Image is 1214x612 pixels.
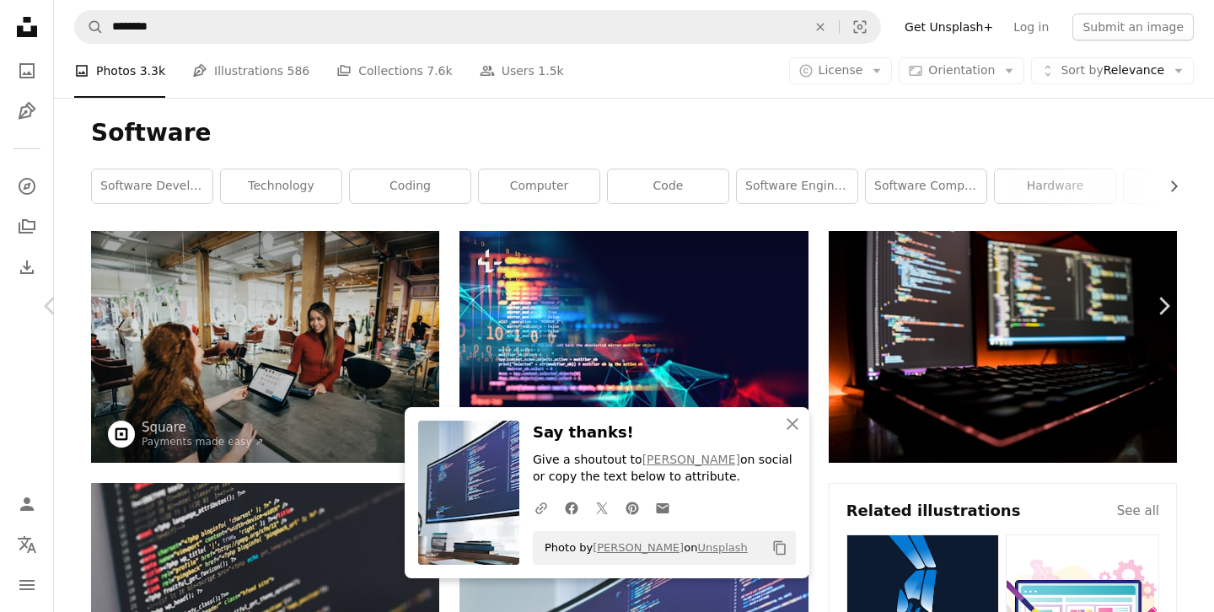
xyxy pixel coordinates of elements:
[459,336,808,351] a: Programming code abstract technology background of software developer and Computer script
[802,11,839,43] button: Clear
[647,491,678,524] a: Share over email
[108,421,135,448] img: Go to Square's profile
[91,592,439,607] a: monitor showing Java programming
[10,210,44,244] a: Collections
[608,169,728,203] a: code
[819,63,863,77] span: License
[459,231,808,455] img: Programming code abstract technology background of software developer and Computer script
[840,11,880,43] button: Visual search
[1031,57,1194,84] button: Sort byRelevance
[10,94,44,128] a: Illustrations
[480,44,564,98] a: Users 1.5k
[91,231,439,463] img: two women near tables
[91,339,439,354] a: two women near tables
[928,63,995,77] span: Orientation
[829,231,1177,463] img: black computer keyboard
[10,169,44,203] a: Explore
[1061,62,1164,79] span: Relevance
[10,54,44,88] a: Photos
[1003,13,1059,40] a: Log in
[1158,169,1177,203] button: scroll list to the right
[142,436,264,448] a: Payments made easy ↗
[765,534,794,562] button: Copy to clipboard
[10,487,44,521] a: Log in / Sign up
[533,421,796,445] h3: Say thanks!
[91,118,1177,148] h1: Software
[192,44,309,98] a: Illustrations 586
[75,11,104,43] button: Search Unsplash
[894,13,1003,40] a: Get Unsplash+
[479,169,599,203] a: computer
[617,491,647,524] a: Share on Pinterest
[1061,63,1103,77] span: Sort by
[642,453,740,466] a: [PERSON_NAME]
[587,491,617,524] a: Share on Twitter
[536,534,748,561] span: Photo by on
[789,57,893,84] button: License
[538,62,563,80] span: 1.5k
[533,452,796,486] p: Give a shoutout to on social or copy the text below to attribute.
[427,62,452,80] span: 7.6k
[556,491,587,524] a: Share on Facebook
[829,339,1177,354] a: black computer keyboard
[336,44,452,98] a: Collections 7.6k
[287,62,310,80] span: 586
[10,528,44,561] button: Language
[10,568,44,602] button: Menu
[1117,501,1159,521] a: See all
[866,169,986,203] a: software company
[92,169,212,203] a: software development
[221,169,341,203] a: technology
[697,541,747,554] a: Unsplash
[142,419,264,436] a: Square
[350,169,470,203] a: coding
[74,10,881,44] form: Find visuals sitewide
[1113,225,1214,387] a: Next
[1072,13,1194,40] button: Submit an image
[899,57,1024,84] button: Orientation
[995,169,1115,203] a: hardware
[846,501,1021,521] h4: Related illustrations
[593,541,684,554] a: [PERSON_NAME]
[737,169,857,203] a: software engineer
